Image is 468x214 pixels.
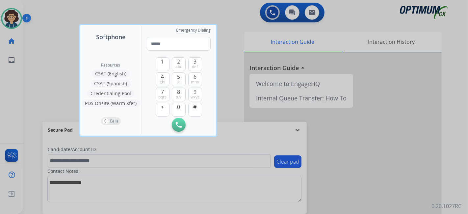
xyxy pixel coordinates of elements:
[176,28,211,33] span: Emergency Dialing
[431,202,461,210] p: 0.20.1027RC
[158,94,167,100] span: pqrs
[188,72,202,86] button: 6mno
[82,99,140,107] button: PDS Onsite (Warm Xfer)
[101,63,120,68] span: Resources
[156,103,169,117] button: +
[177,58,180,66] span: 2
[161,88,164,96] span: 7
[191,79,199,85] span: mno
[103,118,109,124] p: 0
[156,57,169,71] button: 1
[101,117,121,125] button: 0Calls
[172,72,186,86] button: 5jkl
[160,79,165,85] span: ghi
[110,118,119,124] p: Calls
[188,103,202,117] button: #
[194,58,196,66] span: 3
[92,70,130,78] button: CSAT (English)
[161,103,164,111] span: +
[172,57,186,71] button: 2abc
[176,122,182,128] img: call-button
[176,94,182,100] span: tuv
[96,32,125,41] span: Softphone
[91,80,131,88] button: CSAT (Spanish)
[194,88,196,96] span: 9
[172,103,186,117] button: 0
[87,90,134,97] button: Credentialing Pool
[156,88,169,101] button: 7pqrs
[194,73,196,81] span: 6
[194,103,197,111] span: #
[175,64,182,69] span: abc
[172,88,186,101] button: 8tuv
[191,94,199,100] span: wxyz
[177,79,181,85] span: jkl
[161,58,164,66] span: 1
[161,73,164,81] span: 4
[192,64,198,69] span: def
[188,57,202,71] button: 3def
[177,88,180,96] span: 8
[188,88,202,101] button: 9wxyz
[177,103,180,111] span: 0
[177,73,180,81] span: 5
[156,72,169,86] button: 4ghi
